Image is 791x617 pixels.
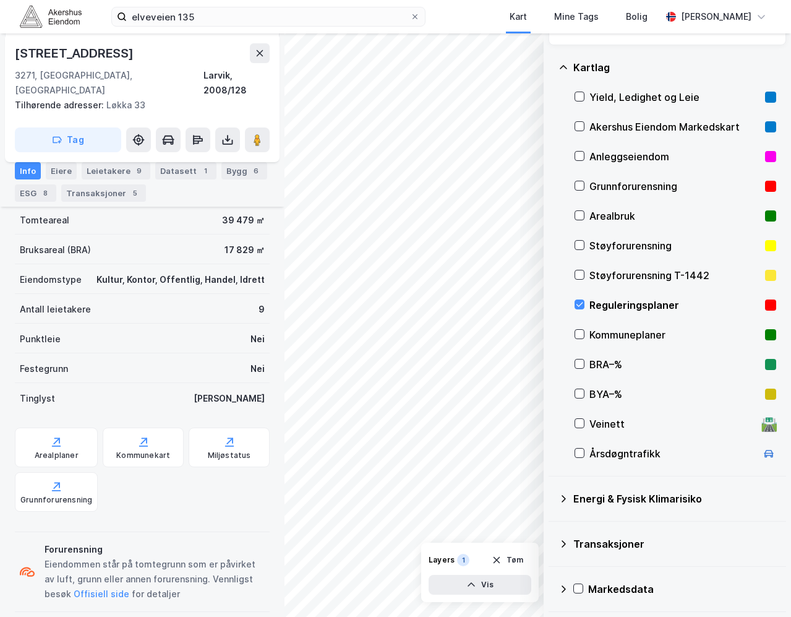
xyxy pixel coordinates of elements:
[155,162,216,179] div: Datasett
[510,9,527,24] div: Kart
[589,357,760,372] div: BRA–%
[15,184,56,202] div: ESG
[20,495,92,505] div: Grunnforurensning
[589,298,760,313] div: Reguleringsplaner
[20,213,69,228] div: Tomteareal
[15,68,203,98] div: 3271, [GEOGRAPHIC_DATA], [GEOGRAPHIC_DATA]
[259,302,265,317] div: 9
[573,60,776,75] div: Kartlag
[222,213,265,228] div: 39 479 ㎡
[20,302,91,317] div: Antall leietakere
[250,361,265,376] div: Nei
[20,272,82,287] div: Eiendomstype
[20,332,61,347] div: Punktleie
[589,119,760,134] div: Akershus Eiendom Markedskart
[589,90,760,105] div: Yield, Ledighet og Leie
[681,9,751,24] div: [PERSON_NAME]
[589,327,760,342] div: Kommuneplaner
[61,184,146,202] div: Transaksjoner
[199,165,212,177] div: 1
[761,416,777,432] div: 🛣️
[116,451,170,460] div: Kommunekart
[46,162,77,179] div: Eiere
[589,209,760,223] div: Arealbruk
[208,451,251,460] div: Miljøstatus
[45,542,265,557] div: Forurensning
[20,391,55,406] div: Tinglyst
[15,98,260,113] div: Løkka 33
[20,361,68,376] div: Festegrunn
[589,387,760,402] div: BYA–%
[15,127,121,152] button: Tag
[203,68,270,98] div: Larvik, 2008/128
[589,268,760,283] div: Støyforurensning T-1442
[484,550,531,570] button: Tøm
[589,179,760,194] div: Grunnforurensning
[250,165,262,177] div: 6
[45,557,265,602] div: Eiendommen står på tomtegrunn som er påvirket av luft, grunn eller annen forurensning. Vennligst ...
[588,582,776,597] div: Markedsdata
[133,165,145,177] div: 9
[221,162,267,179] div: Bygg
[429,575,531,595] button: Vis
[224,243,265,257] div: 17 829 ㎡
[20,6,82,27] img: akershus-eiendom-logo.9091f326c980b4bce74ccdd9f866810c.svg
[589,416,756,431] div: Veinett
[82,162,150,179] div: Leietakere
[729,558,791,617] iframe: Chat Widget
[429,555,455,565] div: Layers
[589,149,760,164] div: Anleggseiendom
[457,554,469,566] div: 1
[626,9,648,24] div: Bolig
[15,162,41,179] div: Info
[96,272,265,287] div: Kultur, Kontor, Offentlig, Handel, Idrett
[35,451,79,460] div: Arealplaner
[573,491,776,506] div: Energi & Fysisk Klimarisiko
[554,9,599,24] div: Mine Tags
[127,7,410,26] input: Søk på adresse, matrikkel, gårdeiere, leietakere eller personer
[129,187,141,199] div: 5
[20,243,91,257] div: Bruksareal (BRA)
[589,238,760,253] div: Støyforurensning
[250,332,265,347] div: Nei
[589,446,756,461] div: Årsdøgntrafikk
[15,100,106,110] span: Tilhørende adresser:
[39,187,51,199] div: 8
[729,558,791,617] div: Kontrollprogram for chat
[573,537,776,551] div: Transaksjoner
[194,391,265,406] div: [PERSON_NAME]
[15,43,136,63] div: [STREET_ADDRESS]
